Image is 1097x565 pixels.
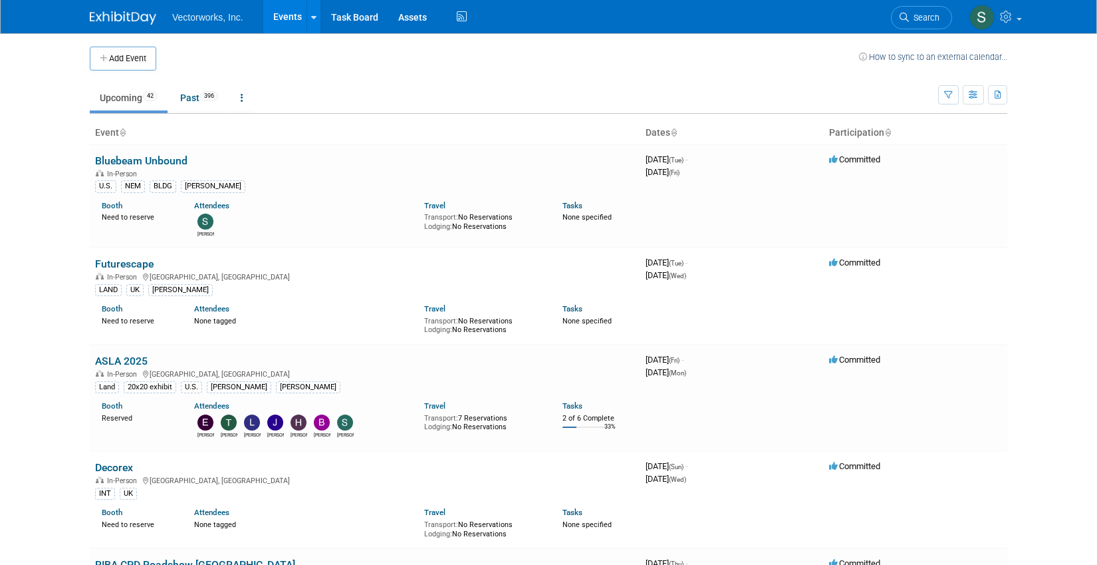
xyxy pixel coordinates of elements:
a: Travel [424,401,445,411]
div: NEM [121,180,145,192]
div: No Reservations No Reservations [424,210,543,231]
div: [PERSON_NAME] [181,180,245,192]
div: 7 Reservations No Reservations [424,411,543,432]
img: Jennifer Niziolek [267,415,283,431]
span: In-Person [107,370,141,379]
span: In-Person [107,170,141,178]
img: Sarah Angley [969,5,995,30]
div: No Reservations No Reservations [424,518,543,538]
img: In-Person Event [96,273,104,280]
div: Need to reserve [102,314,174,326]
img: Bryan Goff [314,415,330,431]
div: BLDG [150,180,176,192]
span: None specified [562,317,612,325]
a: Booth [102,508,122,517]
a: Tasks [562,508,582,517]
span: [DATE] [646,474,686,484]
span: Committed [829,154,880,164]
span: 396 [200,91,218,101]
span: Transport: [424,317,458,325]
img: Eric Gilbey [197,415,213,431]
div: Lee Draminski [244,431,261,439]
div: Land [95,381,119,393]
div: [GEOGRAPHIC_DATA], [GEOGRAPHIC_DATA] [95,474,635,485]
a: Travel [424,304,445,313]
span: - [685,461,687,471]
span: Lodging: [424,423,452,431]
span: None specified [562,213,612,222]
div: [PERSON_NAME] [276,381,340,393]
div: Need to reserve [102,518,174,530]
img: Henry Amogu [291,415,306,431]
a: Attendees [194,508,229,517]
a: Bluebeam Unbound [95,154,187,167]
a: Booth [102,304,122,313]
span: Lodging: [424,530,452,538]
div: 20x20 exhibit [124,381,176,393]
span: (Tue) [669,260,683,267]
div: [GEOGRAPHIC_DATA], [GEOGRAPHIC_DATA] [95,368,635,379]
div: 2 of 6 Complete [562,414,635,423]
a: Booth [102,401,122,411]
span: (Sun) [669,463,683,471]
span: Committed [829,355,880,365]
span: [DATE] [646,167,679,177]
span: - [685,154,687,164]
img: Lee Draminski [244,415,260,431]
a: How to sync to an external calendar... [859,52,1007,62]
img: In-Person Event [96,170,104,176]
button: Add Event [90,47,156,71]
img: In-Person Event [96,476,104,483]
span: Vectorworks, Inc. [172,12,243,23]
a: Tasks [562,401,582,411]
a: Attendees [194,401,229,411]
span: (Fri) [669,357,679,364]
img: Shauna Bruno [337,415,353,431]
div: UK [126,284,144,296]
div: Need to reserve [102,210,174,222]
span: [DATE] [646,355,683,365]
div: Reserved [102,411,174,423]
div: UK [120,488,137,500]
th: Event [90,122,640,144]
div: U.S. [95,180,116,192]
a: Attendees [194,201,229,210]
div: [PERSON_NAME] [207,381,271,393]
a: Sort by Event Name [119,127,126,138]
div: No Reservations No Reservations [424,314,543,335]
div: Henry Amogu [291,431,307,439]
div: INT [95,488,115,500]
a: Travel [424,201,445,210]
div: U.S. [181,381,202,393]
span: [DATE] [646,367,686,377]
a: ASLA 2025 [95,355,148,367]
td: 33% [604,423,616,441]
span: In-Person [107,273,141,282]
span: [DATE] [646,258,687,268]
span: Transport: [424,520,458,529]
span: (Wed) [669,476,686,483]
img: Sarah Walker [197,214,213,230]
a: Tasks [562,304,582,313]
a: Tasks [562,201,582,210]
div: Shauna Bruno [337,431,354,439]
a: Upcoming42 [90,85,168,110]
a: Search [891,6,952,29]
span: [DATE] [646,270,686,280]
img: Tony Kostreski [221,415,237,431]
a: Sort by Participation Type [884,127,891,138]
span: Transport: [424,213,458,222]
div: [PERSON_NAME] [148,284,213,296]
div: Tony Kostreski [221,431,237,439]
span: (Tue) [669,156,683,164]
img: ExhibitDay [90,11,156,25]
span: Committed [829,258,880,268]
span: Lodging: [424,222,452,231]
a: Travel [424,508,445,517]
span: Transport: [424,414,458,423]
span: Committed [829,461,880,471]
th: Dates [640,122,824,144]
span: (Fri) [669,169,679,176]
a: Futurescape [95,258,154,270]
div: Jennifer Niziolek [267,431,284,439]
